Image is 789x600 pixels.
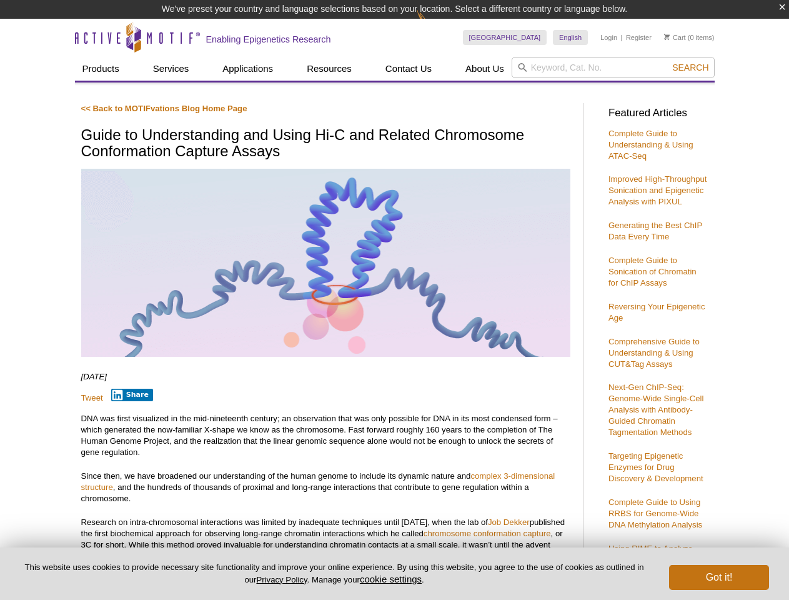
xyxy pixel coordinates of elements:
[608,451,703,483] a: Targeting Epigenetic Enzymes for Drug Discovery & Development
[458,57,512,81] a: About Us
[20,562,648,586] p: This website uses cookies to provide necessary site functionality and improve your online experie...
[608,174,707,206] a: Improved High-Throughput Sonication and Epigenetic Analysis with PIXUL
[608,544,703,576] a: Using RIME to Analyze Protein-Protein Interactions on Chromatin
[488,517,530,527] a: Job Dekker
[75,57,127,81] a: Products
[378,57,439,81] a: Contact Us
[621,30,623,45] li: |
[608,129,693,161] a: Complete Guide to Understanding & Using ATAC-Seq
[81,127,570,161] h1: Guide to Understanding and Using Hi-C and Related Chromosome Conformation Capture Assays
[664,33,686,42] a: Cart
[81,471,570,504] p: Since then, we have broadened our understanding of the human genome to include its dynamic nature...
[206,34,331,45] h2: Enabling Epigenetics Research
[81,372,107,381] em: [DATE]
[463,30,547,45] a: [GEOGRAPHIC_DATA]
[608,221,702,241] a: Generating the Best ChIP Data Every Time
[669,565,769,590] button: Got it!
[664,30,715,45] li: (0 items)
[81,517,570,562] p: Research on intra-chromosomal interactions was limited by inadequate techniques until [DATE], whe...
[81,104,247,113] a: << Back to MOTIFvations Blog Home Page
[608,256,697,287] a: Complete Guide to Sonication of Chromatin for ChIP Assays
[664,34,670,40] img: Your Cart
[553,30,588,45] a: English
[215,57,280,81] a: Applications
[81,393,103,402] a: Tweet
[668,62,712,73] button: Search
[512,57,715,78] input: Keyword, Cat. No.
[608,302,705,322] a: Reversing Your Epigenetic Age
[417,9,450,39] img: Change Here
[299,57,359,81] a: Resources
[608,108,708,119] h3: Featured Articles
[608,337,700,369] a: Comprehensive Guide to Understanding & Using CUT&Tag Assays
[360,574,422,584] button: cookie settings
[608,382,703,437] a: Next-Gen ChIP-Seq: Genome-Wide Single-Cell Analysis with Antibody-Guided Chromatin Tagmentation M...
[626,33,652,42] a: Register
[111,389,153,401] button: Share
[672,62,708,72] span: Search
[256,575,307,584] a: Privacy Policy
[608,497,702,529] a: Complete Guide to Using RRBS for Genome-Wide DNA Methylation Analysis
[424,529,551,538] a: chromosome conformation capture
[146,57,197,81] a: Services
[81,169,570,357] img: Hi-C
[600,33,617,42] a: Login
[81,413,570,458] p: DNA was first visualized in the mid-nineteenth century; an observation that was only possible for...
